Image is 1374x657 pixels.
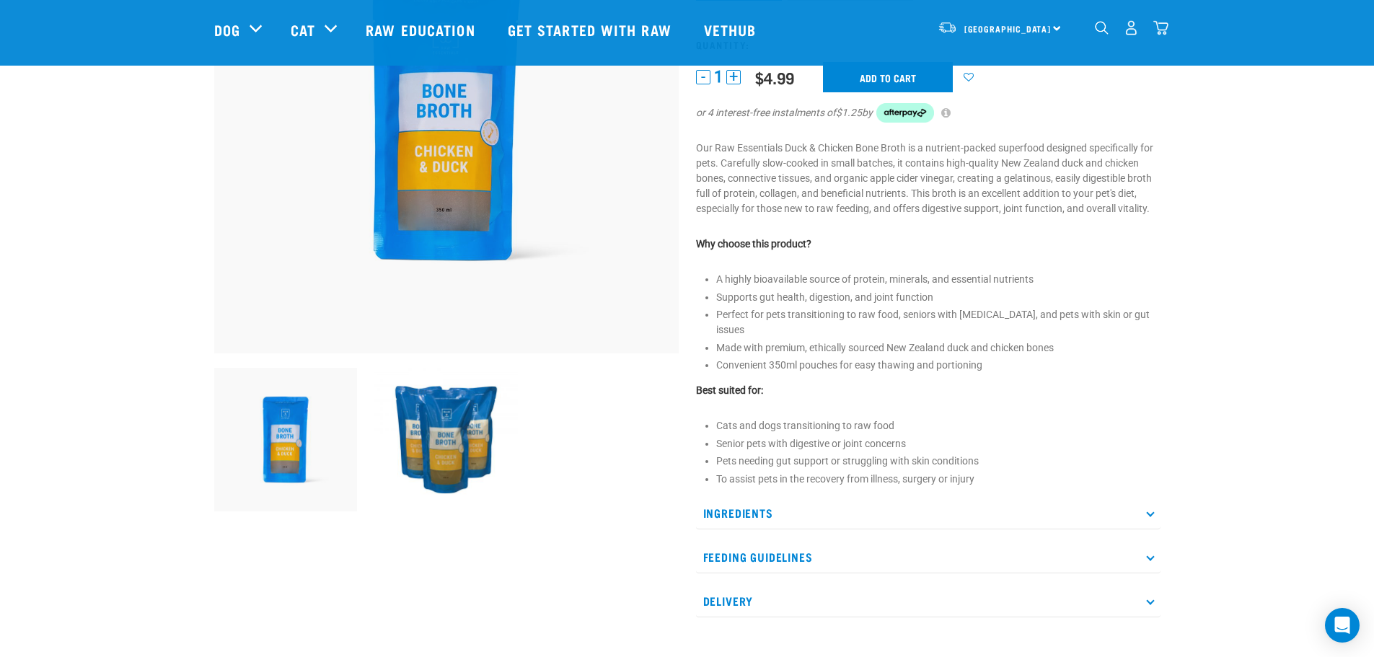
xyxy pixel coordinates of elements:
[696,384,763,396] strong: Best suited for:
[716,454,1161,469] li: Pets needing gut support or struggling with skin conditions
[876,103,934,123] img: Afterpay
[690,1,775,58] a: Vethub
[291,19,315,40] a: Cat
[716,436,1161,451] li: Senior pets with digestive or joint concerns
[716,307,1161,338] li: Perfect for pets transitioning to raw food, seniors with [MEDICAL_DATA], and pets with skin or gu...
[716,358,1161,373] li: Convenient 350ml pouches for easy thawing and portioning
[374,368,518,511] img: CD Broth
[696,541,1161,573] p: Feeding Guidelines
[716,340,1161,356] li: Made with premium, ethically sourced New Zealand duck and chicken bones
[696,497,1161,529] p: Ingredients
[696,141,1161,216] p: Our Raw Essentials Duck & Chicken Bone Broth is a nutrient-packed superfood designed specifically...
[1124,20,1139,35] img: user.png
[696,103,1161,123] div: or 4 interest-free instalments of by
[964,27,1052,32] span: [GEOGRAPHIC_DATA]
[938,21,957,34] img: van-moving.png
[1325,608,1360,643] div: Open Intercom Messenger
[1153,20,1168,35] img: home-icon@2x.png
[214,368,358,511] img: RE Product Shoot 2023 Nov8793 1
[696,585,1161,617] p: Delivery
[351,1,493,58] a: Raw Education
[726,70,741,84] button: +
[696,238,811,250] strong: Why choose this product?
[493,1,690,58] a: Get started with Raw
[214,19,240,40] a: Dog
[716,272,1161,287] li: A highly bioavailable source of protein, minerals, and essential nutrients
[714,69,723,84] span: 1
[836,105,862,120] span: $1.25
[716,418,1161,433] li: Cats and dogs transitioning to raw food
[823,62,953,92] input: Add to cart
[696,70,710,84] button: -
[755,69,794,87] div: $4.99
[1095,21,1109,35] img: home-icon-1@2x.png
[716,472,1161,487] li: To assist pets in the recovery from illness, surgery or injury
[716,290,1161,305] li: Supports gut health, digestion, and joint function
